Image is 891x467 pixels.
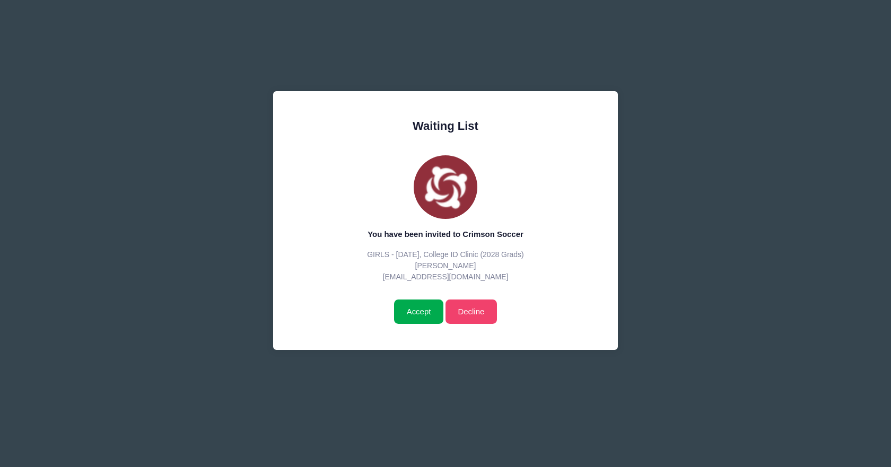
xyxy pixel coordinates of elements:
[299,230,592,239] h5: You have been invited to Crimson Soccer
[414,155,477,219] img: Crimson Soccer
[299,117,592,135] div: Waiting List
[394,299,443,324] input: Accept
[299,249,592,260] p: GIRLS - [DATE], College ID Clinic (2028 Grads)
[299,271,592,283] p: [EMAIL_ADDRESS][DOMAIN_NAME]
[445,299,497,324] a: Decline
[299,260,592,271] p: [PERSON_NAME]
